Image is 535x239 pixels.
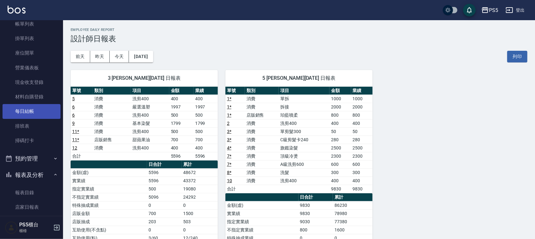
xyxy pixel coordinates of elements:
td: 消費 [245,160,279,168]
td: 1997 [194,103,218,111]
a: 掛單列表 [3,31,61,46]
td: 600 [329,160,351,168]
td: 800 [351,111,373,119]
th: 日合計 [147,160,182,169]
td: 800 [329,111,351,119]
td: 9830 [351,185,373,193]
td: 2000 [329,103,351,111]
button: 列印 [507,51,527,62]
th: 單號 [225,87,245,95]
th: 業績 [351,87,373,95]
a: 10 [227,178,232,183]
img: Person [5,221,18,234]
td: 合計 [225,185,245,193]
td: 78980 [333,209,372,218]
button: 今天 [110,51,129,62]
td: 消費 [245,136,279,144]
a: 店家日報表 [3,200,61,214]
button: 預約管理 [3,150,61,167]
td: 2500 [329,144,351,152]
td: 合計 [71,152,93,160]
th: 金額 [169,87,194,95]
td: 700 [169,136,194,144]
td: 9830 [299,201,333,209]
td: 24292 [182,193,218,201]
th: 單號 [71,87,93,95]
td: 1500 [182,209,218,218]
td: 400 [351,119,373,127]
a: 座位開單 [3,46,61,60]
td: 9830 [299,209,333,218]
td: 43372 [182,177,218,185]
td: 洗髮 [279,168,329,177]
td: 店販抽成 [71,218,147,226]
td: 0 [182,226,218,234]
td: 2300 [329,152,351,160]
a: 互助日報表 [3,215,61,229]
td: 500 [169,111,194,119]
td: 50 [329,127,351,136]
td: 消費 [93,144,131,152]
th: 類別 [93,87,131,95]
td: 48672 [182,168,218,177]
a: 掃碼打卡 [3,133,61,148]
td: 拆接 [279,103,329,111]
button: save [463,4,476,16]
td: 77380 [333,218,372,226]
td: 旗鑑染髮 [279,144,329,152]
td: 400 [329,177,351,185]
td: 400 [169,144,194,152]
td: 500 [194,111,218,119]
td: 700 [194,136,218,144]
td: 嚴選溫塑 [131,103,169,111]
td: 消費 [245,103,279,111]
a: 營業儀表板 [3,61,61,75]
a: 6 [72,113,75,118]
td: 300 [351,168,373,177]
td: C級剪髮卡240 [279,136,329,144]
a: 排班表 [3,119,61,133]
td: 洗剪400 [131,144,169,152]
td: 0 [182,201,218,209]
td: 1600 [333,226,372,234]
td: 280 [351,136,373,144]
td: 消費 [93,111,131,119]
td: 600 [351,160,373,168]
td: 2300 [351,152,373,160]
td: 5596 [147,177,182,185]
button: 昨天 [90,51,110,62]
a: 現金收支登錄 [3,75,61,90]
span: 3 [PERSON_NAME][DATE] 日報表 [78,75,210,81]
th: 日合計 [299,193,333,201]
td: 1799 [194,119,218,127]
td: 金額(虛) [225,201,299,209]
td: 400 [351,177,373,185]
th: 金額 [329,87,351,95]
td: 洗剪400 [131,95,169,103]
td: 400 [194,95,218,103]
td: 洗剪400 [279,119,329,127]
th: 累計 [182,160,218,169]
td: 單拆 [279,95,329,103]
a: 6 [72,104,75,109]
a: 5 [72,96,75,101]
td: 洗剪400 [131,127,169,136]
td: 單剪髮300 [279,127,329,136]
button: [DATE] [129,51,153,62]
a: 每日結帳 [3,104,61,119]
th: 類別 [245,87,279,95]
td: 400 [329,119,351,127]
td: 店販銷售 [93,136,131,144]
div: PS5 [489,6,498,14]
td: 消費 [93,103,131,111]
td: 0 [147,226,182,234]
td: 消費 [245,152,279,160]
td: 2500 [351,144,373,152]
td: 1997 [169,103,194,111]
td: 1000 [329,95,351,103]
td: A級洗剪600 [279,160,329,168]
td: 700 [147,209,182,218]
td: 5596 [169,152,194,160]
a: 9 [72,121,75,126]
button: PS5 [479,4,501,17]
